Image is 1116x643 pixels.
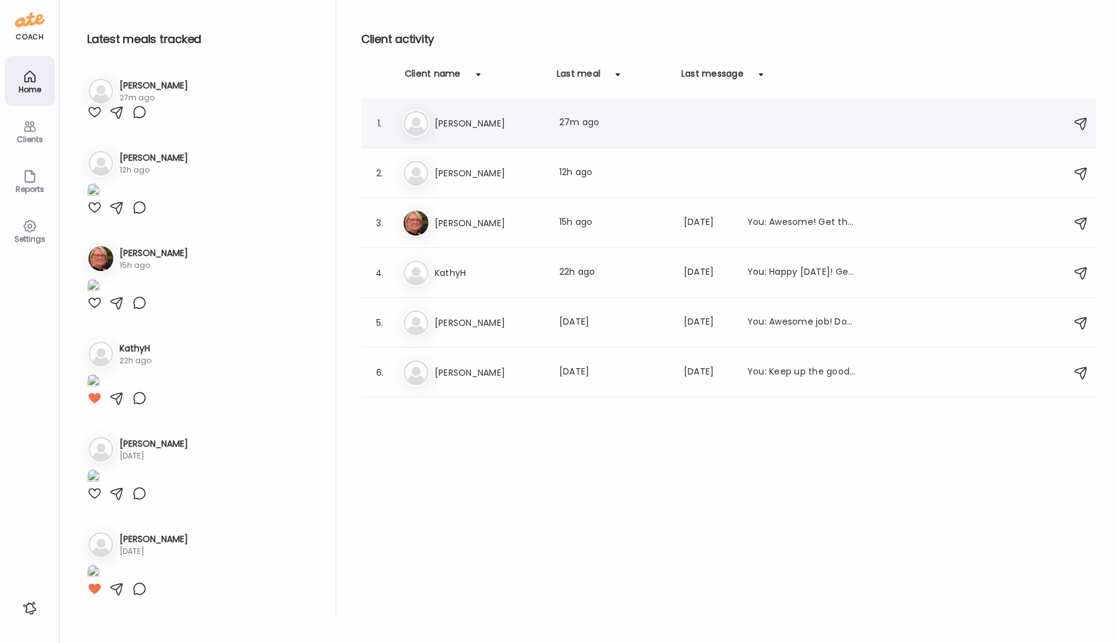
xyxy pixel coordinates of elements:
img: images%2FTWbYycbN6VXame8qbTiqIxs9Hvy2%2F8YjIBzHZDtEdViZzlHTT%2F40HzzdCv2Hnl7Yzkkt6X_1080 [87,564,100,581]
div: Reports [7,185,52,193]
div: You: Awesome! Get that sleep in for [DATE] and [DATE], you're doing great! [747,216,857,231]
h3: [PERSON_NAME] [435,216,544,231]
div: 12h ago [120,164,188,176]
div: 15h ago [559,216,669,231]
h3: KathyH [120,342,151,355]
h3: KathyH [435,265,544,280]
div: [DATE] [684,365,732,380]
div: 27m ago [559,116,669,131]
div: Client name [405,67,461,87]
div: [DATE] [684,216,732,231]
div: 15h ago [120,260,188,271]
img: bg-avatar-default.svg [88,532,113,557]
div: [DATE] [120,450,188,462]
div: You: Keep up the good work! Get that food in! [747,365,857,380]
img: bg-avatar-default.svg [404,360,428,385]
div: 12h ago [559,166,669,181]
img: avatars%2FahVa21GNcOZO3PHXEF6GyZFFpym1 [88,246,113,271]
h2: Latest meals tracked [87,30,316,49]
h3: [PERSON_NAME] [120,247,188,260]
div: Last message [681,67,744,87]
div: 6. [372,365,387,380]
div: You: Awesome job! Don't forget to add in sleep and water intake! Keep up the good work! [747,315,857,330]
div: Settings [7,235,52,243]
div: 22h ago [559,265,669,280]
img: images%2FCVHIpVfqQGSvEEy3eBAt9lLqbdp1%2FEYeV36dPWGdwC3hbtErZ%2FfkwnsIQQHPz8FmFC8NJN_1080 [87,469,100,486]
div: coach [16,32,44,42]
img: images%2FahVa21GNcOZO3PHXEF6GyZFFpym1%2F6514kL8XWPwlSdbxt6pZ%2FLDTdGH0lAciE9MFA8Lth_1080 [87,279,100,295]
img: bg-avatar-default.svg [88,151,113,176]
h3: [PERSON_NAME] [435,315,544,330]
div: You: Happy [DATE]! Get that food/water/sleep in from the past few days [DATE]! Enjoy your weekend! [747,265,857,280]
img: bg-avatar-default.svg [88,341,113,366]
img: bg-avatar-default.svg [404,111,428,136]
h3: [PERSON_NAME] [435,116,544,131]
div: [DATE] [120,546,188,557]
img: ate [15,10,45,30]
div: 1. [372,116,387,131]
h3: [PERSON_NAME] [435,166,544,181]
img: bg-avatar-default.svg [404,161,428,186]
h3: [PERSON_NAME] [120,151,188,164]
img: bg-avatar-default.svg [404,260,428,285]
img: avatars%2FahVa21GNcOZO3PHXEF6GyZFFpym1 [404,211,428,236]
div: 2. [372,166,387,181]
img: bg-avatar-default.svg [88,437,113,462]
h3: [PERSON_NAME] [435,365,544,380]
div: [DATE] [684,265,732,280]
h3: [PERSON_NAME] [120,533,188,546]
img: images%2FMTny8fGZ1zOH0uuf6Y6gitpLC3h1%2FglNO6dedUAqm5GUv6ADA%2FXkavja9vnzRndctuo0bH_1080 [87,374,100,391]
h3: [PERSON_NAME] [120,437,188,450]
div: [DATE] [684,315,732,330]
div: [DATE] [559,365,669,380]
h3: [PERSON_NAME] [120,79,188,92]
div: 27m ago [120,92,188,103]
img: bg-avatar-default.svg [88,79,113,103]
img: bg-avatar-default.svg [404,310,428,335]
div: 5. [372,315,387,330]
div: 4. [372,265,387,280]
div: [DATE] [559,315,669,330]
div: 3. [372,216,387,231]
div: Clients [7,135,52,143]
div: Home [7,85,52,93]
img: images%2FMmnsg9FMMIdfUg6NitmvFa1XKOJ3%2FgnlftZPbz61MwahsR8FC%2FNUF1s8ywOAmbgwlHomJJ_1080 [87,183,100,200]
div: 22h ago [120,355,151,366]
h2: Client activity [361,30,1096,49]
div: Last meal [557,67,600,87]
